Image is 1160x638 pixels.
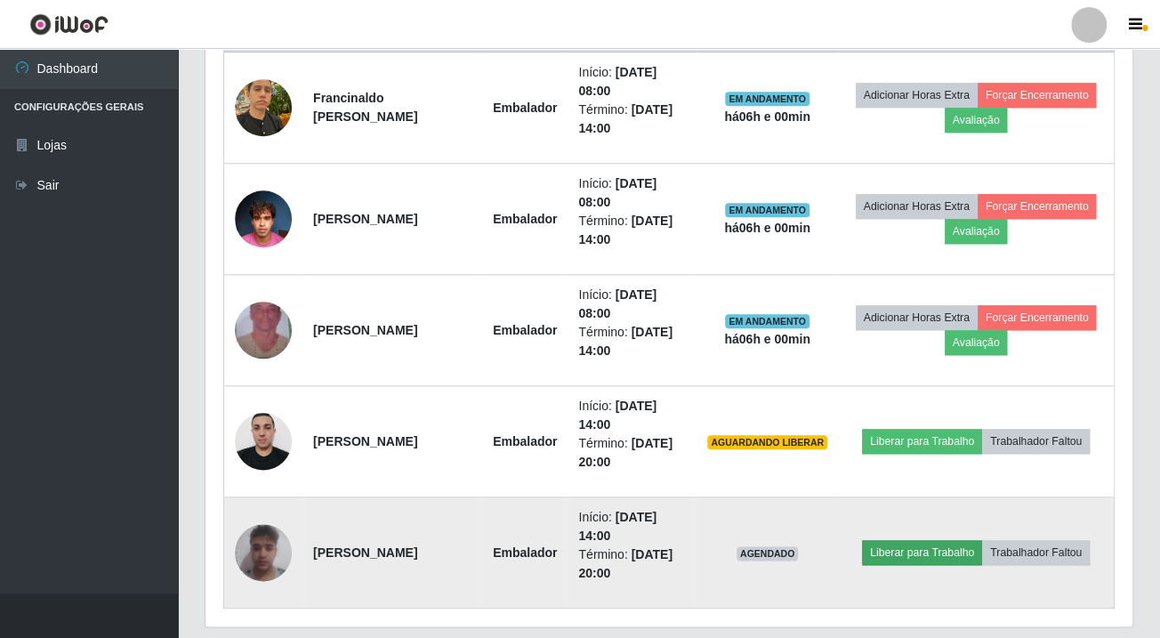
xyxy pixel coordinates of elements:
span: EM ANDAMENTO [725,203,810,217]
button: Forçar Encerramento [978,83,1097,108]
img: 1753305167583.jpeg [235,279,292,381]
strong: há 06 h e 00 min [724,109,810,124]
button: Liberar para Trabalho [862,429,982,454]
button: Forçar Encerramento [978,305,1097,330]
span: AGUARDANDO LIBERAR [707,435,827,449]
button: Adicionar Horas Extra [856,305,978,330]
li: Término: [578,323,686,360]
time: [DATE] 14:00 [578,399,657,432]
strong: Francinaldo [PERSON_NAME] [313,91,417,124]
li: Início: [578,286,686,323]
strong: [PERSON_NAME] [313,323,417,337]
button: Adicionar Horas Extra [856,194,978,219]
button: Liberar para Trabalho [862,540,982,565]
time: [DATE] 08:00 [578,287,657,320]
strong: [PERSON_NAME] [313,545,417,560]
img: 1734187745522.jpeg [235,514,292,590]
strong: Embalador [493,212,557,226]
li: Início: [578,397,686,434]
button: Avaliação [945,330,1008,355]
li: Início: [578,174,686,212]
button: Trabalhador Faltou [982,429,1090,454]
button: Avaliação [945,108,1008,133]
img: CoreUI Logo [29,13,109,36]
li: Término: [578,212,686,249]
button: Avaliação [945,219,1008,244]
button: Adicionar Horas Extra [856,83,978,108]
strong: [PERSON_NAME] [313,434,417,448]
strong: há 06 h e 00 min [724,332,810,346]
img: 1743036619624.jpeg [235,69,292,145]
strong: há 06 h e 00 min [724,221,810,235]
strong: [PERSON_NAME] [313,212,417,226]
img: 1752757807847.jpeg [235,181,292,256]
button: Trabalhador Faltou [982,540,1090,565]
time: [DATE] 08:00 [578,176,657,209]
span: AGENDADO [737,546,799,561]
button: Forçar Encerramento [978,194,1097,219]
li: Término: [578,434,686,472]
span: EM ANDAMENTO [725,314,810,328]
strong: Embalador [493,323,557,337]
time: [DATE] 08:00 [578,65,657,98]
li: Início: [578,508,686,545]
li: Término: [578,545,686,583]
li: Término: [578,101,686,138]
img: 1730211202642.jpeg [235,403,292,479]
strong: Embalador [493,434,557,448]
strong: Embalador [493,545,557,560]
time: [DATE] 14:00 [578,510,657,543]
strong: Embalador [493,101,557,115]
li: Início: [578,63,686,101]
span: EM ANDAMENTO [725,92,810,106]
